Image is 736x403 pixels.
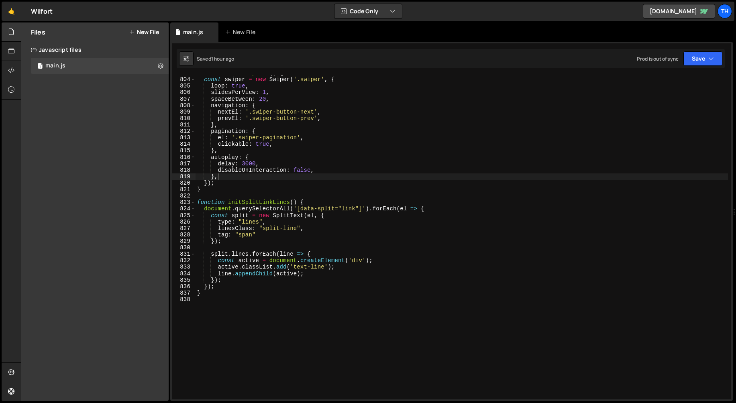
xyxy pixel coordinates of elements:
div: 806 [172,89,196,96]
div: Saved [197,55,234,62]
a: [DOMAIN_NAME] [643,4,715,18]
div: 810 [172,115,196,122]
div: 833 [172,264,196,270]
div: 819 [172,173,196,180]
div: 835 [172,277,196,283]
div: 817 [172,161,196,167]
h2: Files [31,28,45,37]
div: 823 [172,199,196,206]
div: 16468/44594.js [31,58,169,74]
div: 814 [172,141,196,147]
div: 827 [172,225,196,232]
div: main.js [45,62,65,69]
div: main.js [183,28,203,36]
div: 824 [172,206,196,212]
div: 830 [172,244,196,251]
div: 805 [172,83,196,89]
div: 837 [172,290,196,296]
div: 813 [172,134,196,141]
button: Save [683,51,722,66]
div: 816 [172,154,196,161]
button: New File [129,29,159,35]
div: 1 hour ago [211,55,234,62]
div: 807 [172,96,196,102]
div: 838 [172,296,196,303]
div: 836 [172,283,196,290]
div: Wilfort [31,6,53,16]
div: 811 [172,122,196,128]
div: 815 [172,147,196,154]
div: 822 [172,193,196,199]
div: 812 [172,128,196,134]
span: 1 [38,63,43,70]
div: 821 [172,186,196,193]
div: 809 [172,109,196,115]
div: New File [225,28,259,36]
div: 831 [172,251,196,257]
a: Th [718,4,732,18]
div: Javascript files [21,42,169,58]
a: 🤙 [2,2,21,21]
div: 826 [172,219,196,225]
div: 825 [172,212,196,219]
div: 804 [172,76,196,83]
div: 808 [172,102,196,109]
div: 829 [172,238,196,244]
div: 828 [172,232,196,238]
div: Prod is out of sync [637,55,679,62]
button: Code Only [334,4,402,18]
div: 832 [172,257,196,264]
div: 820 [172,180,196,186]
div: 818 [172,167,196,173]
div: 834 [172,271,196,277]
